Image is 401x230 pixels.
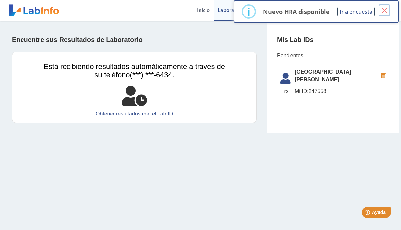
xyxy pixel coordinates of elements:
button: Ir a encuesta [337,7,375,16]
span: Pendientes [277,52,389,60]
button: Close this dialog [379,4,390,16]
h4: Mis Lab IDs [277,36,314,44]
span: Está recibiendo resultados automáticamente a través de su teléfono [44,62,225,79]
p: Nuevo HRA disponible [263,8,330,16]
a: Obtener resultados con el Lab ID [44,110,225,118]
span: [GEOGRAPHIC_DATA][PERSON_NAME] [295,68,378,84]
span: Yo [276,88,295,94]
h4: Encuentre sus Resultados de Laboratorio [12,36,143,44]
div: i [247,6,250,17]
iframe: Help widget launcher [342,204,394,223]
span: Mi ID: [295,88,309,94]
span: 247558 [295,87,378,95]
